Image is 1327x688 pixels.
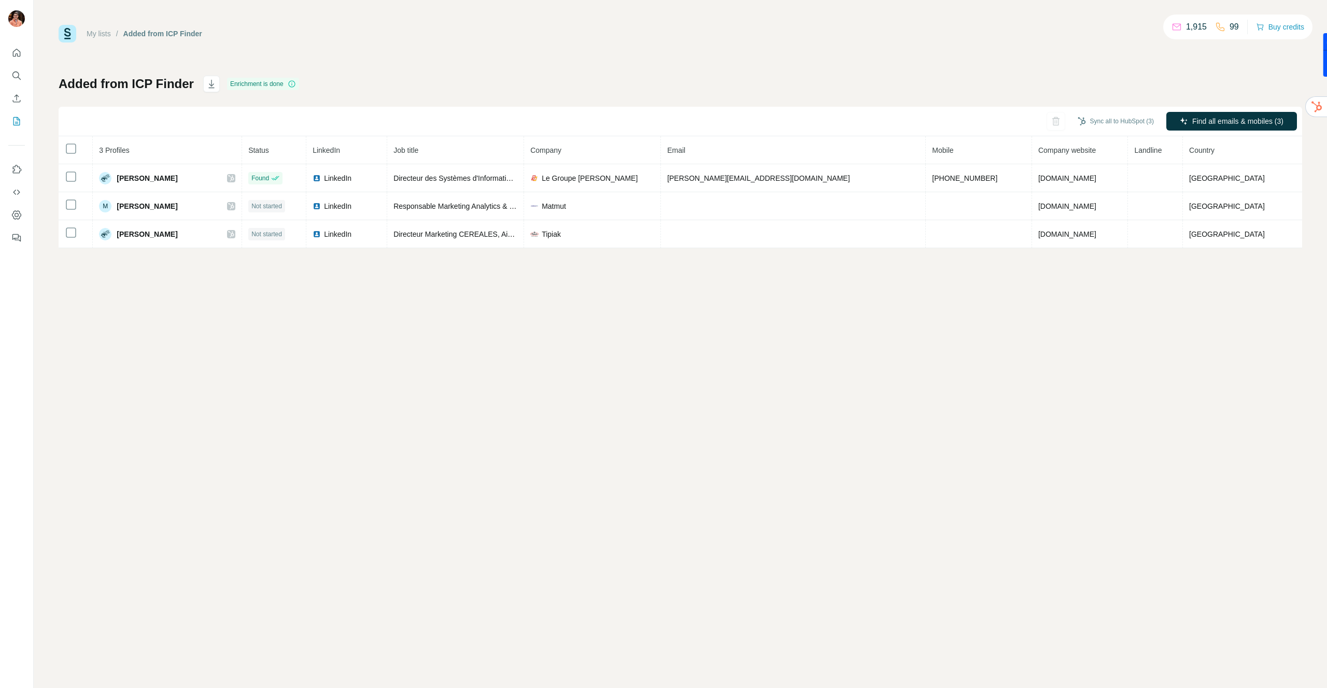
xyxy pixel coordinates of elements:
span: Job title [393,146,418,154]
span: Found [251,174,269,183]
span: Country [1189,146,1215,154]
span: Directeur des Systèmes d'Information (DSI) [393,174,533,182]
span: LinkedIn [313,146,340,154]
span: LinkedIn [324,229,351,239]
span: Status [248,146,269,154]
span: Find all emails & mobiles (3) [1192,116,1283,126]
button: Use Surfe API [8,183,25,202]
span: [GEOGRAPHIC_DATA] [1189,202,1265,210]
span: [GEOGRAPHIC_DATA] [1189,230,1265,238]
button: Find all emails & mobiles (3) [1166,112,1297,131]
span: Directeur Marketing CEREALES, Aides culinaires et PANIFICATION marque Tipiak France et International [393,230,734,238]
button: Search [8,66,25,85]
span: Mobile [932,146,953,154]
span: [DOMAIN_NAME] [1038,174,1096,182]
p: 1,915 [1186,21,1207,33]
p: 99 [1230,21,1239,33]
img: LinkedIn logo [313,174,321,182]
a: My lists [87,30,111,38]
button: My lists [8,112,25,131]
span: Not started [251,202,282,211]
span: 3 Profiles [99,146,129,154]
div: Added from ICP Finder [123,28,202,39]
span: Landline [1134,146,1162,154]
h1: Added from ICP Finder [59,76,194,92]
img: Avatar [8,10,25,27]
span: LinkedIn [324,173,351,183]
span: Not started [251,230,282,239]
button: Use Surfe on LinkedIn [8,160,25,179]
span: [PERSON_NAME] [117,201,177,211]
button: Enrich CSV [8,89,25,108]
img: Surfe Logo [59,25,76,42]
span: [DOMAIN_NAME] [1038,230,1096,238]
span: Responsable Marketing Analytics & Data [393,202,525,210]
span: Company [530,146,561,154]
span: Tipiak [542,229,561,239]
button: Sync all to HubSpot (3) [1070,113,1161,129]
span: [PERSON_NAME][EMAIL_ADDRESS][DOMAIN_NAME] [667,174,850,182]
img: LinkedIn logo [313,230,321,238]
span: [PHONE_NUMBER] [932,174,997,182]
img: company-logo [530,174,539,182]
button: Dashboard [8,206,25,224]
span: [PERSON_NAME] [117,173,177,183]
img: Avatar [99,228,111,240]
span: LinkedIn [324,201,351,211]
button: Quick start [8,44,25,62]
span: Email [667,146,685,154]
span: Le Groupe [PERSON_NAME] [542,173,638,183]
button: Feedback [8,228,25,247]
img: Avatar [99,172,111,184]
span: [PERSON_NAME] [117,229,177,239]
div: M [99,200,111,212]
button: Buy credits [1256,20,1304,34]
div: Enrichment is done [227,78,299,90]
img: LinkedIn logo [313,202,321,210]
span: [DOMAIN_NAME] [1038,202,1096,210]
span: Company website [1038,146,1096,154]
span: Matmut [542,201,566,211]
img: company-logo [530,230,539,238]
li: / [116,28,118,39]
span: [GEOGRAPHIC_DATA] [1189,174,1265,182]
img: company-logo [530,203,539,210]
